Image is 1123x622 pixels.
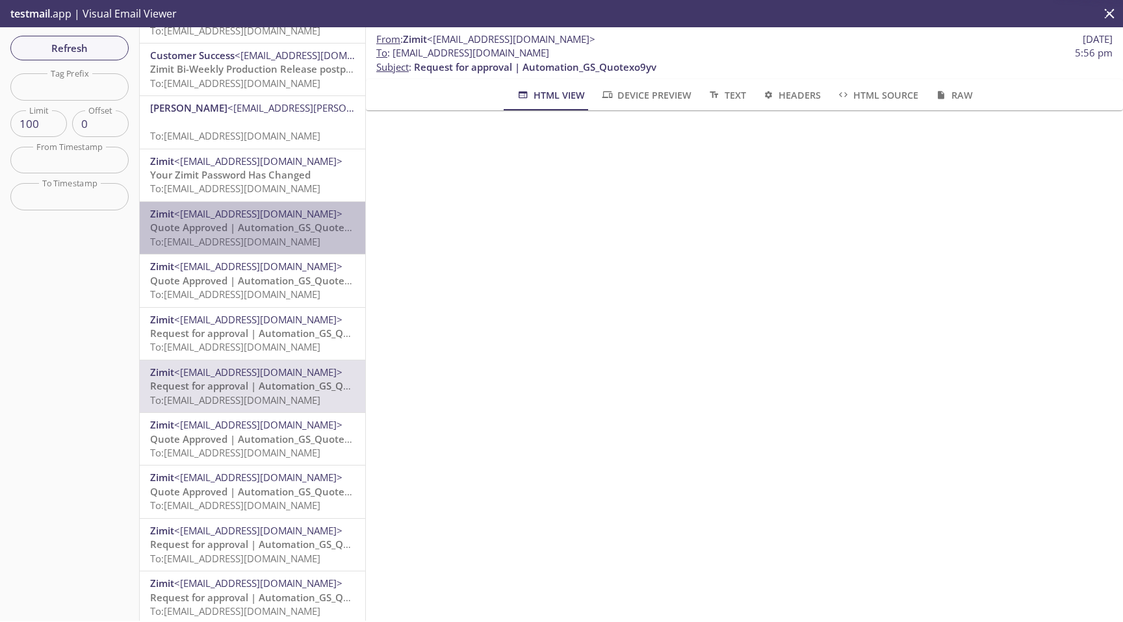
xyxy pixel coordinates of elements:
[174,471,342,484] span: <[EMAIL_ADDRESS][DOMAIN_NAME]>
[150,418,174,431] span: Zimit
[150,366,174,379] span: Zimit
[150,552,320,565] span: To: [EMAIL_ADDRESS][DOMAIN_NAME]
[376,32,595,46] span: :
[150,604,320,617] span: To: [EMAIL_ADDRESS][DOMAIN_NAME]
[150,235,320,248] span: To: [EMAIL_ADDRESS][DOMAIN_NAME]
[150,379,393,392] span: Request for approval | Automation_GS_Quotexo9yv
[21,40,118,56] span: Refresh
[516,87,584,103] span: HTML View
[150,485,370,498] span: Quote Approved | Automation_GS_Quotebycor
[376,60,409,73] span: Subject
[235,49,403,62] span: <[EMAIL_ADDRESS][DOMAIN_NAME]>
[174,155,342,168] span: <[EMAIL_ADDRESS][DOMAIN_NAME]>
[1075,46,1113,60] span: 5:56 pm
[150,327,393,340] span: Request for approval | Automation_GS_Quotexo9yv
[150,432,370,445] span: Quote Approved | Automation_GS_Quotebycor
[150,288,320,301] span: To: [EMAIL_ADDRESS][DOMAIN_NAME]
[174,418,342,431] span: <[EMAIL_ADDRESS][DOMAIN_NAME]>
[600,87,691,103] span: Device Preview
[150,182,320,195] span: To: [EMAIL_ADDRESS][DOMAIN_NAME]
[150,168,311,181] span: Your Zimit Password Has Changed
[150,207,174,220] span: Zimit
[150,77,320,90] span: To: [EMAIL_ADDRESS][DOMAIN_NAME]
[150,101,227,114] span: [PERSON_NAME]
[414,60,656,73] span: Request for approval | Automation_GS_Quotexo9yv
[227,101,471,114] span: <[EMAIL_ADDRESS][PERSON_NAME][DOMAIN_NAME]>
[427,32,595,45] span: <[EMAIL_ADDRESS][DOMAIN_NAME]>
[150,155,174,168] span: Zimit
[150,524,174,537] span: Zimit
[174,260,342,273] span: <[EMAIL_ADDRESS][DOMAIN_NAME]>
[174,313,342,326] span: <[EMAIL_ADDRESS][DOMAIN_NAME]>
[150,129,320,142] span: To: [EMAIL_ADDRESS][DOMAIN_NAME]
[150,274,372,287] span: Quote Approved | Automation_GS_Quotexo9yv
[140,255,365,306] div: Zimit<[EMAIL_ADDRESS][DOMAIN_NAME]>Quote Approved | Automation_GS_Quotexo9yvTo:[EMAIL_ADDRESS][DO...
[174,207,342,220] span: <[EMAIL_ADDRESS][DOMAIN_NAME]>
[762,87,821,103] span: Headers
[10,6,50,21] span: testmail
[150,393,320,406] span: To: [EMAIL_ADDRESS][DOMAIN_NAME]
[150,221,372,234] span: Quote Approved | Automation_GS_Quotexo9yv
[150,471,174,484] span: Zimit
[140,466,365,517] div: Zimit<[EMAIL_ADDRESS][DOMAIN_NAME]>Quote Approved | Automation_GS_QuotebycorTo:[EMAIL_ADDRESS][DO...
[150,499,320,512] span: To: [EMAIL_ADDRESS][DOMAIN_NAME]
[140,519,365,571] div: Zimit<[EMAIL_ADDRESS][DOMAIN_NAME]>Request for approval | Automation_GS_QuotebycorTo:[EMAIL_ADDRE...
[140,202,365,254] div: Zimit<[EMAIL_ADDRESS][DOMAIN_NAME]>Quote Approved | Automation_GS_Quotexo9yvTo:[EMAIL_ADDRESS][DO...
[150,62,370,75] span: Zimit Bi-Weekly Production Release postponed
[140,360,365,412] div: Zimit<[EMAIL_ADDRESS][DOMAIN_NAME]>Request for approval | Automation_GS_Quotexo9yvTo:[EMAIL_ADDRE...
[707,87,745,103] span: Text
[150,260,174,273] span: Zimit
[376,46,549,60] span: : [EMAIL_ADDRESS][DOMAIN_NAME]
[836,87,918,103] span: HTML Source
[140,149,365,201] div: Zimit<[EMAIL_ADDRESS][DOMAIN_NAME]>Your Zimit Password Has ChangedTo:[EMAIL_ADDRESS][DOMAIN_NAME]
[376,46,1113,74] p: :
[140,413,365,465] div: Zimit<[EMAIL_ADDRESS][DOMAIN_NAME]>Quote Approved | Automation_GS_QuotebycorTo:[EMAIL_ADDRESS][DO...
[140,44,365,95] div: Customer Success<[EMAIL_ADDRESS][DOMAIN_NAME]>Zimit Bi-Weekly Production Release postponedTo:[EMA...
[403,32,427,45] span: Zimit
[150,591,391,604] span: Request for approval | Automation_GS_Quotebycor
[150,538,391,551] span: Request for approval | Automation_GS_Quotebycor
[174,524,342,537] span: <[EMAIL_ADDRESS][DOMAIN_NAME]>
[934,87,972,103] span: Raw
[150,313,174,326] span: Zimit
[174,577,342,590] span: <[EMAIL_ADDRESS][DOMAIN_NAME]>
[150,49,235,62] span: Customer Success
[10,36,129,60] button: Refresh
[150,340,320,353] span: To: [EMAIL_ADDRESS][DOMAIN_NAME]
[140,96,365,148] div: [PERSON_NAME]<[EMAIL_ADDRESS][PERSON_NAME][DOMAIN_NAME]>To:[EMAIL_ADDRESS][DOMAIN_NAME]
[174,366,342,379] span: <[EMAIL_ADDRESS][DOMAIN_NAME]>
[150,577,174,590] span: Zimit
[150,24,320,37] span: To: [EMAIL_ADDRESS][DOMAIN_NAME]
[376,32,400,45] span: From
[140,308,365,360] div: Zimit<[EMAIL_ADDRESS][DOMAIN_NAME]>Request for approval | Automation_GS_Quotexo9yvTo:[EMAIL_ADDRE...
[376,46,387,59] span: To
[150,446,320,459] span: To: [EMAIL_ADDRESS][DOMAIN_NAME]
[1083,32,1113,46] span: [DATE]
